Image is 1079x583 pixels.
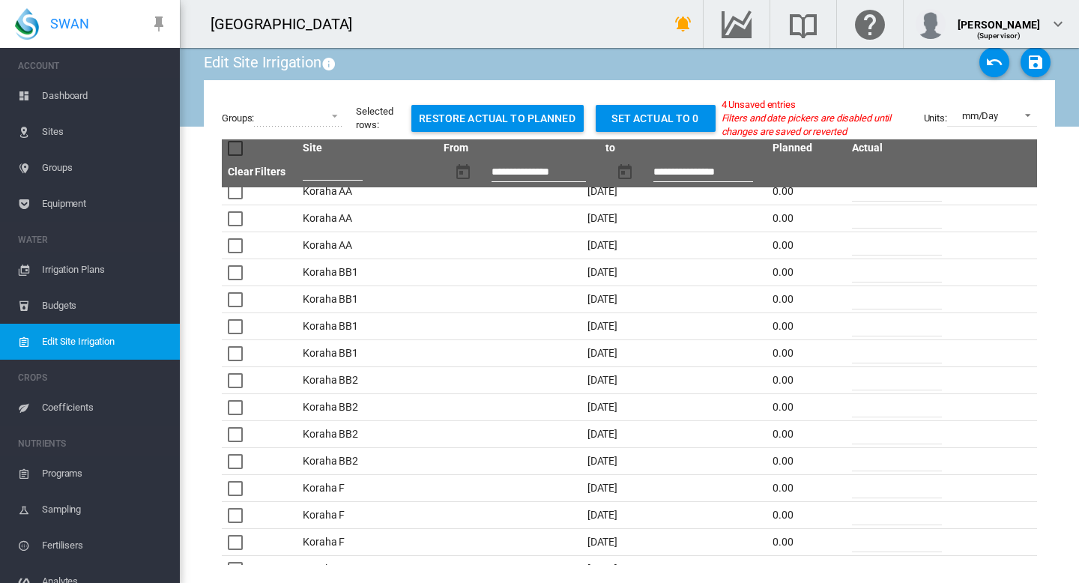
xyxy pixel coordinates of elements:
[42,492,168,528] span: Sampling
[297,205,438,232] td: Koraha AA
[438,205,767,232] td: [DATE]
[773,346,840,361] div: 0.00
[297,259,438,286] td: Koraha BB1
[321,55,339,73] md-icon: This page allows for manual correction to flow records for sites that are setup for Planned Irrig...
[438,139,599,157] th: From
[222,112,254,125] label: Groups:
[773,535,840,550] div: 0.00
[297,394,438,421] td: Koraha BB2
[297,502,438,529] td: Koraha F
[297,232,438,259] td: Koraha AA
[50,14,89,33] span: SWAN
[42,288,168,324] span: Budgets
[42,78,168,114] span: Dashboard
[438,178,767,205] td: [DATE]
[297,286,438,313] td: Koraha BB1
[773,211,840,226] div: 0.00
[150,15,168,33] md-icon: icon-pin
[674,15,692,33] md-icon: icon-bell-ring
[773,184,840,199] div: 0.00
[438,367,767,394] td: [DATE]
[297,529,438,556] td: Koraha F
[42,456,168,492] span: Programs
[42,390,168,426] span: Coefficients
[18,366,168,390] span: CROPS
[773,508,840,523] div: 0.00
[916,9,946,39] img: profile.jpg
[773,238,840,253] div: 0.00
[985,53,1003,71] md-icon: icon-undo
[297,178,438,205] td: Koraha AA
[438,421,767,448] td: [DATE]
[599,139,767,157] th: to
[773,400,840,415] div: 0.00
[773,265,840,280] div: 0.00
[297,139,438,157] th: Site
[18,54,168,78] span: ACCOUNT
[773,292,840,307] div: 0.00
[785,15,821,33] md-icon: Search the knowledge base
[773,562,840,577] div: 0.00
[42,252,168,288] span: Irrigation Plans
[773,427,840,442] div: 0.00
[924,112,947,125] label: Units:
[42,324,168,360] span: Edit Site Irrigation
[438,232,767,259] td: [DATE]
[668,9,698,39] button: icon-bell-ring
[852,15,888,33] md-icon: Click here for help
[211,13,366,34] div: [GEOGRAPHIC_DATA]
[42,150,168,186] span: Groups
[596,105,716,132] button: Set actual to 0
[1027,53,1045,71] md-icon: icon-content-save
[204,52,339,73] div: Edit Site Irrigation
[958,11,1040,26] div: [PERSON_NAME]
[610,157,640,187] button: md-calendar
[297,448,438,475] td: Koraha BB2
[18,432,168,456] span: NUTRIENTS
[979,47,1009,77] button: Cancel Changes
[438,286,767,313] td: [DATE]
[773,454,840,469] div: 0.00
[297,421,438,448] td: Koraha BB2
[773,481,840,496] div: 0.00
[297,475,438,502] td: Koraha F
[411,105,584,132] button: Restore actual to planned
[297,556,438,583] td: Koraha F
[1049,15,1067,33] md-icon: icon-chevron-down
[356,105,393,132] div: Selected rows:
[438,556,767,583] td: [DATE]
[438,448,767,475] td: [DATE]
[297,367,438,394] td: Koraha BB2
[438,313,767,340] td: [DATE]
[977,31,1021,40] span: (Supervisor)
[438,394,767,421] td: [DATE]
[18,228,168,252] span: WATER
[438,475,767,502] td: [DATE]
[438,529,767,556] td: [DATE]
[1021,47,1051,77] button: Save Changes
[722,112,924,139] div: Filters and date pickers are disabled until changes are saved or reverted
[42,114,168,150] span: Sites
[438,259,767,286] td: [DATE]
[297,313,438,340] td: Koraha BB1
[846,139,958,157] th: Actual
[438,502,767,529] td: [DATE]
[297,340,438,367] td: Koraha BB1
[448,157,478,187] button: md-calendar
[15,8,39,40] img: SWAN-Landscape-Logo-Colour-drop.png
[767,139,846,157] th: Planned
[962,110,998,121] div: mm/Day
[722,98,924,112] div: 4 Unsaved entries
[42,528,168,564] span: Fertilisers
[42,186,168,222] span: Equipment
[773,319,840,334] div: 0.00
[438,340,767,367] td: [DATE]
[773,373,840,388] div: 0.00
[719,15,755,33] md-icon: Go to the Data Hub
